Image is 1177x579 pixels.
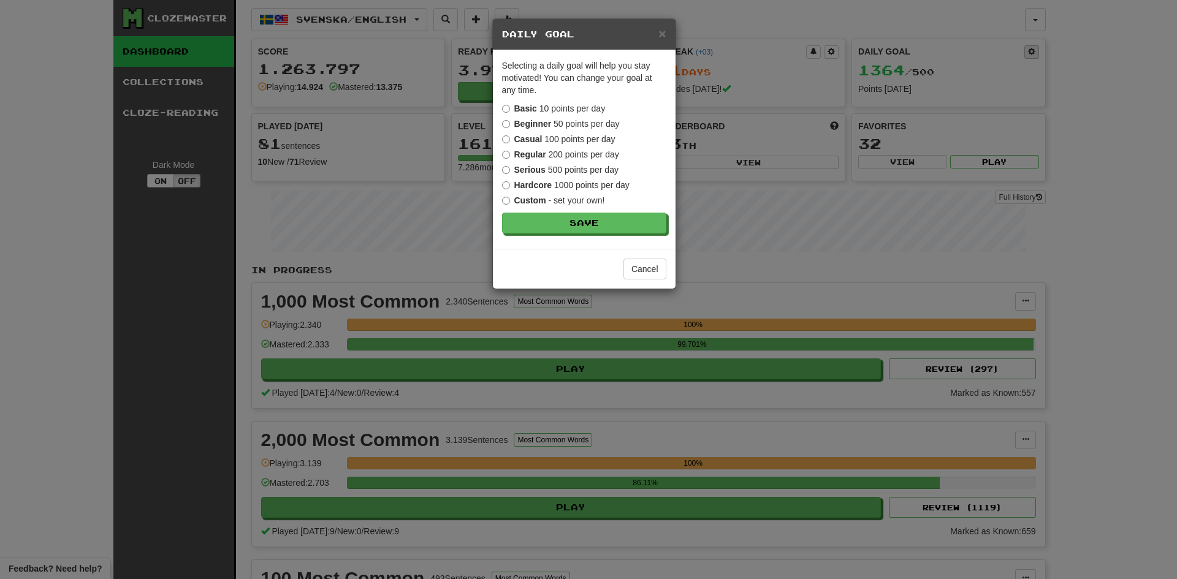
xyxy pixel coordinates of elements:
[502,120,510,128] input: Beginner 50 points per day
[502,102,606,115] label: 10 points per day
[502,164,619,176] label: 500 points per day
[502,179,630,191] label: 1000 points per day
[502,118,620,130] label: 50 points per day
[514,165,546,175] strong: Serious
[502,166,510,174] input: Serious 500 points per day
[502,133,615,145] label: 100 points per day
[502,197,510,205] input: Custom - set your own!
[502,59,666,96] p: Selecting a daily goal will help you stay motivated ! You can change your goal at any time.
[502,148,619,161] label: 200 points per day
[658,27,666,40] button: Close
[502,135,510,143] input: Casual 100 points per day
[514,195,546,205] strong: Custom
[502,213,666,233] button: Save
[514,149,546,159] strong: Regular
[514,134,543,144] strong: Casual
[502,181,510,189] input: Hardcore 1000 points per day
[502,151,510,159] input: Regular 200 points per day
[502,194,605,206] label: - set your own!
[502,28,666,40] h5: Daily Goal
[502,105,510,113] input: Basic 10 points per day
[658,26,666,40] span: ×
[514,180,552,190] strong: Hardcore
[623,259,666,279] button: Cancel
[514,104,537,113] strong: Basic
[514,119,552,129] strong: Beginner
